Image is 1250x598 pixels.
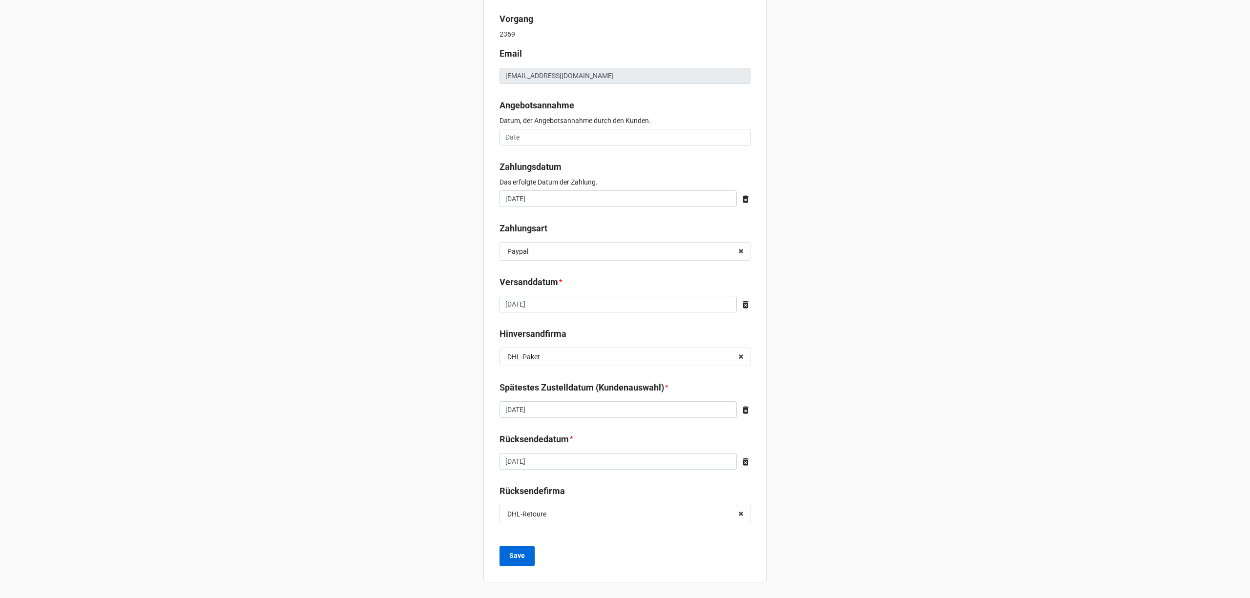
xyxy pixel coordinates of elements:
button: Save [500,546,535,566]
div: DHL-Retoure [507,511,546,517]
input: Date [500,453,737,470]
label: Hinversandfirma [500,327,566,341]
p: Das erfolgte Datum der Zahlung. [500,177,750,187]
div: DHL-Paket [507,353,540,360]
label: Versanddatum [500,275,558,289]
label: Spätestes Zustelldatum (Kundenauswahl) [500,381,664,394]
b: Vorgang [500,14,533,24]
label: Rücksendefirma [500,484,565,498]
label: Angebotsannahme [500,99,574,112]
p: Datum, der Angebotsannahme durch den Kunden. [500,116,750,125]
div: Paypal [507,248,528,255]
label: Zahlungsdatum [500,160,562,174]
label: Rücksendedatum [500,433,569,446]
label: Zahlungsart [500,222,547,235]
input: Date [500,190,737,207]
input: Date [500,296,737,312]
p: 2369 [500,29,750,39]
input: Date [500,129,750,145]
label: Email [500,47,522,61]
b: Save [509,551,525,561]
input: Date [500,401,737,418]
